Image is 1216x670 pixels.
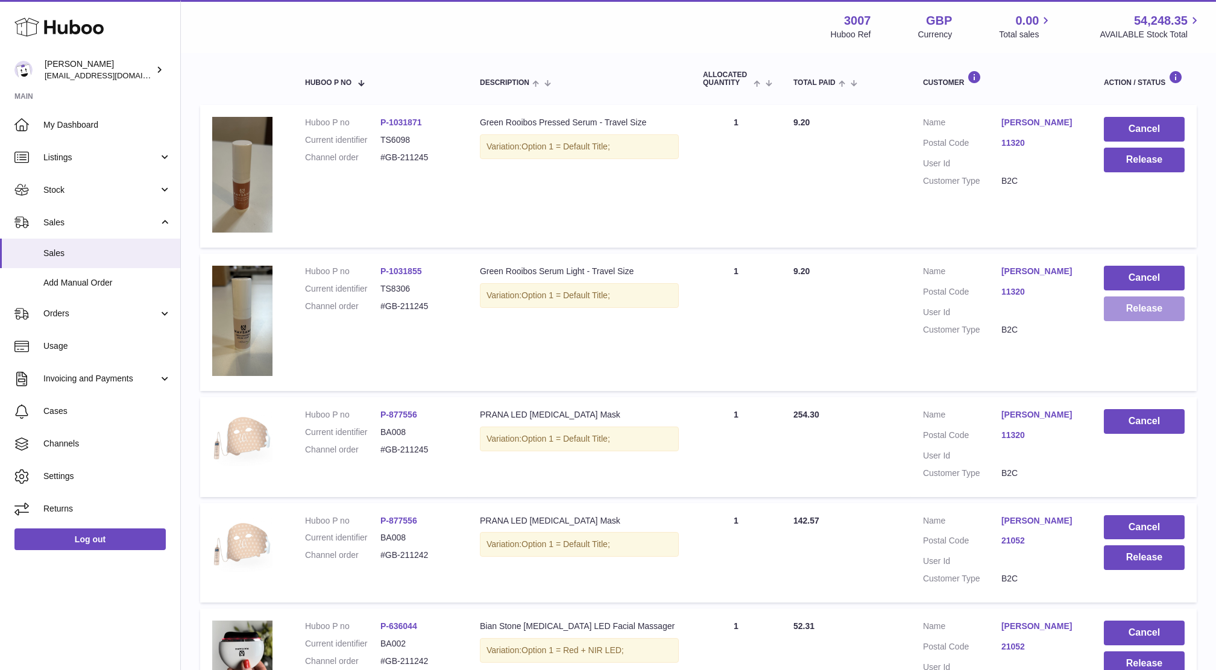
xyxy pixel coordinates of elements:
dt: Huboo P no [305,117,380,128]
span: Option 1 = Default Title; [521,142,610,151]
a: P-636044 [380,621,417,631]
span: Channels [43,438,171,449]
dd: #GB-211245 [380,444,456,456]
span: 0.00 [1016,13,1039,29]
dt: Huboo P no [305,266,380,277]
span: 54,248.35 [1134,13,1188,29]
strong: 3007 [844,13,871,29]
div: Green Rooibos Serum Light - Travel Size [480,266,679,277]
div: Variation: [480,283,679,308]
span: Option 1 = Default Title; [521,539,610,549]
button: Cancel [1104,117,1185,142]
td: 1 [691,105,781,248]
a: 0.00 Total sales [999,13,1053,40]
span: 52.31 [793,621,814,631]
span: Usage [43,340,171,352]
a: 21052 [1001,641,1080,653]
dt: Postal Code [923,137,1001,152]
dd: TS8306 [380,283,456,295]
dt: Current identifier [305,134,380,146]
a: 54,248.35 AVAILABLE Stock Total [1100,13,1202,40]
img: 30071704385433.jpg [212,409,272,469]
dt: Current identifier [305,283,380,295]
dt: Name [923,117,1001,131]
dt: Current identifier [305,638,380,650]
a: Log out [14,528,166,550]
span: Option 1 = Default Title; [521,290,610,300]
span: Cases [43,405,171,417]
dt: User Id [923,450,1001,462]
div: Customer [923,70,1080,87]
a: 11320 [1001,430,1080,441]
img: bevmay@maysama.com [14,61,33,79]
a: P-1031871 [380,117,422,127]
button: Cancel [1104,266,1185,290]
td: 1 [691,254,781,391]
a: [PERSON_NAME] [1001,621,1080,632]
a: P-1031855 [380,266,422,276]
div: [PERSON_NAME] [45,58,153,81]
dt: Name [923,621,1001,635]
div: PRANA LED [MEDICAL_DATA] Mask [480,515,679,527]
span: ALLOCATED Quantity [703,71,751,87]
dd: #GB-211242 [380,656,456,667]
span: Stock [43,184,159,196]
dt: Postal Code [923,535,1001,549]
span: Sales [43,248,171,259]
span: Total paid [793,79,836,87]
dt: Name [923,266,1001,280]
div: Green Rooibos Pressed Serum - Travel Size [480,117,679,128]
span: Huboo P no [305,79,351,87]
span: Invoicing and Payments [43,373,159,384]
dt: User Id [923,307,1001,318]
dt: Customer Type [923,573,1001,584]
div: Currency [918,29,953,40]
span: 142.57 [793,516,819,525]
span: 254.30 [793,410,819,419]
span: Option 1 = Default Title; [521,434,610,443]
span: Description [480,79,529,87]
span: 9.20 [793,117,810,127]
dt: Channel order [305,444,380,456]
div: Huboo Ref [831,29,871,40]
dt: Huboo P no [305,409,380,421]
div: Bian Stone [MEDICAL_DATA] LED Facial Massager [480,621,679,632]
span: Returns [43,503,171,515]
a: [PERSON_NAME] [1001,266,1080,277]
button: Release [1104,148,1185,172]
dd: BA008 [380,427,456,438]
dt: User Id [923,556,1001,567]
dd: #GB-211245 [380,301,456,312]
dt: Current identifier [305,427,380,438]
dt: Customer Type [923,175,1001,187]
dd: TS6098 [380,134,456,146]
dd: B2C [1001,573,1080,584]
dt: Customer Type [923,324,1001,336]
dd: #GB-211245 [380,152,456,163]
a: P-877556 [380,516,417,525]
a: P-877556 [380,410,417,419]
a: 11320 [1001,137,1080,149]
button: Release [1104,296,1185,321]
button: Release [1104,545,1185,570]
dd: B2C [1001,468,1080,479]
dd: B2C [1001,175,1080,187]
dt: Name [923,409,1001,424]
a: [PERSON_NAME] [1001,409,1080,421]
dt: Current identifier [305,532,380,543]
div: Variation: [480,427,679,451]
img: 30071739365406.jpg [212,266,272,376]
div: Action / Status [1104,70,1185,87]
div: PRANA LED [MEDICAL_DATA] Mask [480,409,679,421]
button: Cancel [1104,621,1185,645]
a: [PERSON_NAME] [1001,515,1080,527]
dd: BA008 [380,532,456,543]
div: Variation: [480,134,679,159]
span: AVAILABLE Stock Total [1100,29,1202,40]
button: Cancel [1104,515,1185,540]
dt: Channel order [305,656,380,667]
span: Settings [43,471,171,482]
span: Sales [43,217,159,228]
strong: GBP [926,13,952,29]
button: Cancel [1104,409,1185,434]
